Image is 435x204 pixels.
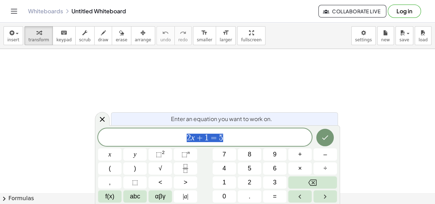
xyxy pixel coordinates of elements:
[263,148,286,161] button: 9
[220,37,232,42] span: larger
[248,164,251,173] span: 5
[313,190,337,203] button: Right arrow
[213,176,236,189] button: 1
[156,151,162,158] span: ⬚
[388,5,421,18] button: Log in
[178,37,188,42] span: redo
[134,150,137,159] span: y
[134,164,136,173] span: )
[135,37,151,42] span: arrange
[222,150,226,159] span: 7
[162,29,169,37] i: undo
[28,37,49,42] span: transform
[219,134,223,142] span: 5
[25,26,53,45] button: transform
[318,5,386,17] button: Collaborate Live
[109,164,111,173] span: (
[288,190,312,203] button: Left arrow
[123,148,147,161] button: y
[213,148,236,161] button: 7
[222,192,226,201] span: 0
[273,150,276,159] span: 9
[313,162,337,175] button: Divide
[324,164,327,173] span: ÷
[191,133,195,142] var: x
[381,37,390,42] span: new
[273,178,276,187] span: 3
[94,26,112,45] button: draw
[8,6,20,17] button: Toggle navigation
[238,176,261,189] button: 2
[98,190,122,203] button: Functions
[61,29,67,37] i: keyboard
[399,37,409,42] span: save
[195,134,205,142] span: +
[213,162,236,175] button: 4
[162,150,165,155] sup: 2
[248,150,251,159] span: 8
[222,29,229,37] i: format_size
[157,26,175,45] button: undoundo
[28,8,63,15] a: Whiteboards
[98,162,122,175] button: (
[248,178,251,187] span: 2
[273,192,277,201] span: =
[130,192,140,201] span: abc
[263,190,286,203] button: Equals
[123,176,147,189] button: Placeholder
[395,26,413,45] button: save
[324,8,380,14] span: Collaborate Live
[109,178,111,187] span: ,
[132,178,138,187] span: ⬚
[201,29,208,37] i: format_size
[323,150,327,159] span: –
[197,37,212,42] span: smaller
[149,148,172,161] button: Squared
[7,37,19,42] span: insert
[174,176,197,189] button: Greater than
[183,193,184,200] span: |
[183,192,188,201] span: a
[273,164,276,173] span: 6
[180,29,186,37] i: redo
[53,26,76,45] button: keyboardkeypad
[313,148,337,161] button: Minus
[209,134,219,142] span: =
[123,162,147,175] button: )
[4,26,23,45] button: insert
[56,37,72,42] span: keypad
[174,26,192,45] button: redoredo
[160,37,171,42] span: undo
[149,176,172,189] button: Less than
[241,37,261,42] span: fullscreen
[415,26,431,45] button: load
[98,176,122,189] button: ,
[174,162,197,175] button: Fraction
[131,26,155,45] button: arrange
[149,162,172,175] button: Square root
[174,148,197,161] button: Superscript
[249,192,250,201] span: .
[158,178,162,187] span: <
[174,190,197,203] button: Absolute value
[263,162,286,175] button: 6
[187,134,191,142] span: 2
[79,37,91,42] span: scrub
[298,150,302,159] span: +
[98,148,122,161] button: x
[171,115,272,123] span: Enter an equation you want to work on.
[116,37,127,42] span: erase
[316,129,334,146] button: Done
[222,164,226,173] span: 4
[288,176,337,189] button: Backspace
[149,190,172,203] button: Greek alphabet
[238,190,261,203] button: .
[263,176,286,189] button: 3
[216,26,236,45] button: format_sizelarger
[288,148,312,161] button: Plus
[238,162,261,175] button: 5
[351,26,376,45] button: settings
[184,178,187,187] span: >
[187,150,190,155] sup: n
[237,26,265,45] button: fullscreen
